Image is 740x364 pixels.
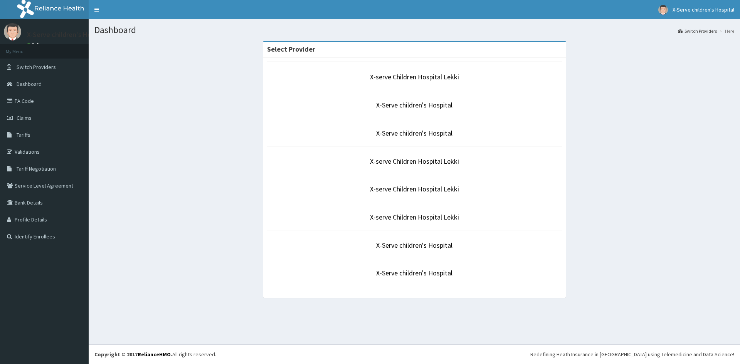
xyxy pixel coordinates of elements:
[17,81,42,87] span: Dashboard
[678,28,717,34] a: Switch Providers
[718,28,734,34] li: Here
[17,131,30,138] span: Tariffs
[17,114,32,121] span: Claims
[27,42,45,47] a: Online
[27,31,108,38] p: X-Serve children's Hospital
[370,72,459,81] a: X-serve Children Hospital Lekki
[376,101,452,109] a: X-Serve children's Hospital
[17,64,56,70] span: Switch Providers
[530,351,734,358] div: Redefining Heath Insurance in [GEOGRAPHIC_DATA] using Telemedicine and Data Science!
[370,213,459,221] a: X-serve Children Hospital Lekki
[370,185,459,193] a: X-serve Children Hospital Lekki
[267,45,315,54] strong: Select Provider
[658,5,668,15] img: User Image
[94,25,734,35] h1: Dashboard
[376,241,452,250] a: X-Serve children's Hospital
[370,157,459,166] a: X-serve Children Hospital Lekki
[4,23,21,40] img: User Image
[89,344,740,364] footer: All rights reserved.
[94,351,172,358] strong: Copyright © 2017 .
[138,351,171,358] a: RelianceHMO
[376,129,452,138] a: X-Serve children's Hospital
[17,165,56,172] span: Tariff Negotiation
[376,268,452,277] a: X-Serve children's Hospital
[673,6,734,13] span: X-Serve children's Hospital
